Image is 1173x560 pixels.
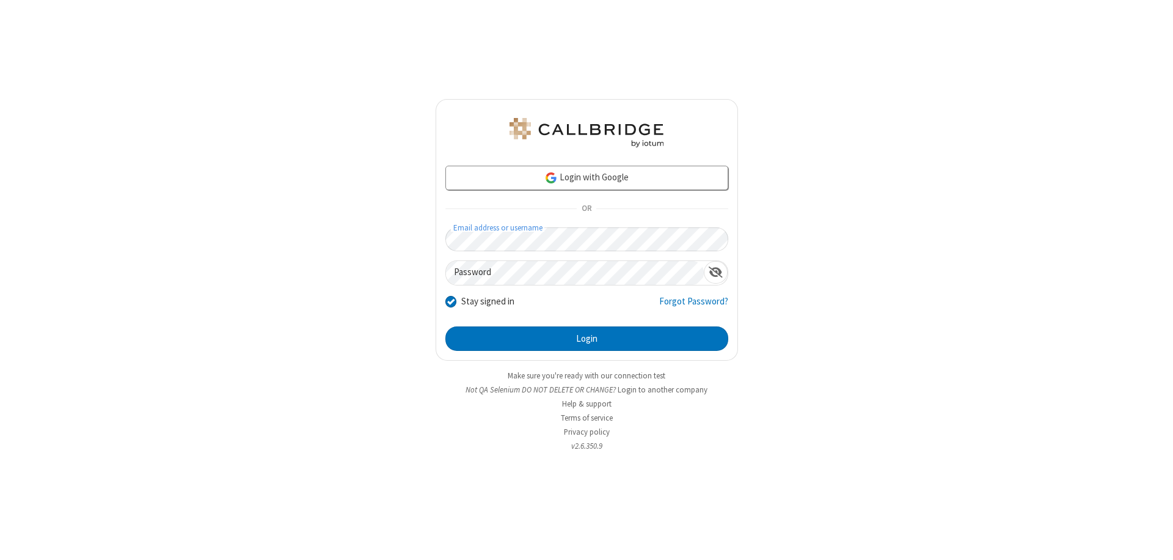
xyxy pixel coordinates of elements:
button: Login to another company [618,384,707,396]
img: QA Selenium DO NOT DELETE OR CHANGE [507,118,666,147]
div: Show password [704,261,728,284]
li: v2.6.350.9 [436,440,738,452]
a: Privacy policy [564,427,610,437]
input: Password [446,261,704,285]
li: Not QA Selenium DO NOT DELETE OR CHANGE? [436,384,738,396]
button: Login [445,326,728,351]
input: Email address or username [445,227,728,251]
img: google-icon.png [544,171,558,185]
label: Stay signed in [461,295,514,309]
a: Forgot Password? [659,295,728,318]
a: Make sure you're ready with our connection test [508,370,665,381]
a: Help & support [562,399,612,409]
a: Login with Google [445,166,728,190]
a: Terms of service [561,413,613,423]
span: OR [577,201,596,218]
